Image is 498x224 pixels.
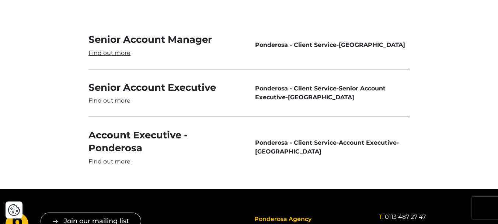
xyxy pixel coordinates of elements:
span: - [255,41,410,49]
span: T: [379,213,383,220]
a: 0113 487 27 47 [385,213,426,221]
span: Ponderosa Agency [254,216,311,223]
img: Revisit consent button [8,204,20,216]
span: - - [255,138,410,156]
span: - - [255,84,410,102]
span: Ponderosa - Client Service [255,41,337,48]
span: Senior Account Executive [255,85,386,101]
span: Ponderosa - Client Service [255,139,337,146]
a: Senior Account Manager [88,33,243,57]
span: Account Executive [339,139,397,146]
span: [GEOGRAPHIC_DATA] [339,41,405,48]
span: [GEOGRAPHIC_DATA] [288,94,354,101]
a: Senior Account Executive [88,81,243,105]
a: Account Executive - Ponderosa [88,129,243,165]
span: Ponderosa - Client Service [255,85,337,92]
span: [GEOGRAPHIC_DATA] [255,148,321,155]
button: Cookie Settings [8,204,20,216]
